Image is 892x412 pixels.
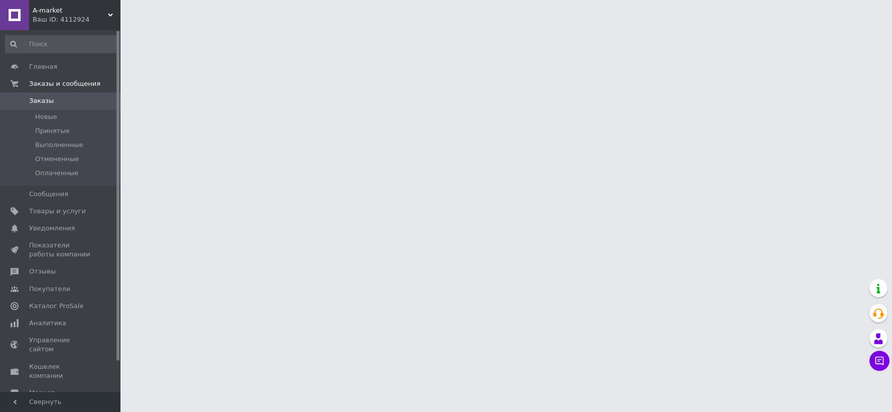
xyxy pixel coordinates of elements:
[29,362,93,380] span: Кошелек компании
[29,388,55,397] span: Маркет
[29,302,83,311] span: Каталог ProSale
[29,62,57,71] span: Главная
[35,169,78,178] span: Оплаченные
[5,35,118,53] input: Поиск
[35,126,70,135] span: Принятые
[35,112,57,121] span: Новые
[29,285,70,294] span: Покупатели
[33,6,108,15] span: A-market
[29,190,68,199] span: Сообщения
[29,319,66,328] span: Аналитика
[29,241,93,259] span: Показатели работы компании
[29,96,54,105] span: Заказы
[33,15,120,24] div: Ваш ID: 4112924
[29,267,56,276] span: Отзывы
[29,207,86,216] span: Товары и услуги
[29,336,93,354] span: Управление сайтом
[29,79,100,88] span: Заказы и сообщения
[35,141,83,150] span: Выполненные
[29,224,75,233] span: Уведомления
[35,155,79,164] span: Отмененные
[869,351,889,371] button: Чат с покупателем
